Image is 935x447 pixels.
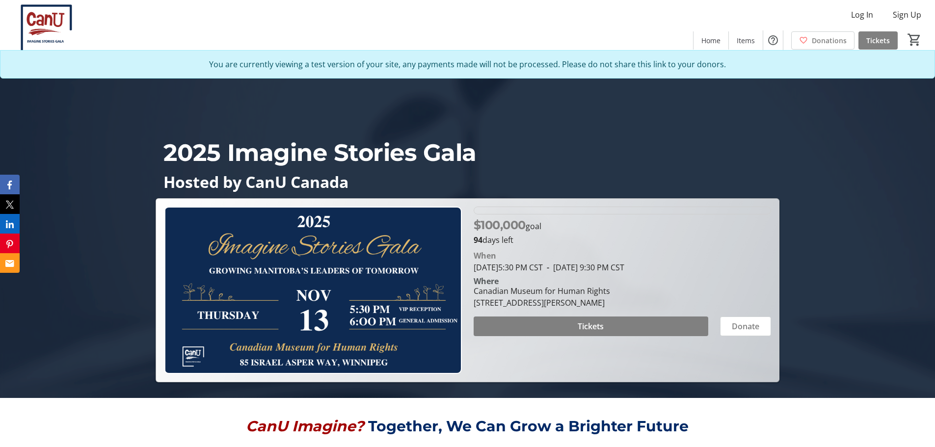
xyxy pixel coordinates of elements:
[474,285,610,297] div: Canadian Museum for Human Rights
[474,297,610,309] div: [STREET_ADDRESS][PERSON_NAME]
[163,138,477,167] span: 2025 Imagine Stories Gala
[474,316,708,336] button: Tickets
[866,35,890,46] span: Tickets
[858,31,898,50] a: Tickets
[246,417,364,435] em: CanU Imagine?
[578,320,604,332] span: Tickets
[763,30,783,50] button: Help
[737,35,755,46] span: Items
[474,235,482,245] span: 94
[368,417,689,435] span: Together, We Can Grow a Brighter Future
[906,31,923,49] button: Cart
[474,262,543,273] span: [DATE] 5:30 PM CST
[732,320,759,332] span: Donate
[729,31,763,50] a: Items
[163,173,771,190] p: Hosted by CanU Canada
[851,9,873,21] span: Log In
[701,35,721,46] span: Home
[474,207,771,214] div: 0% of fundraising goal reached
[812,35,847,46] span: Donations
[474,234,771,246] p: days left
[474,216,541,234] p: goal
[543,262,553,273] span: -
[543,262,624,273] span: [DATE] 9:30 PM CST
[164,207,461,374] img: Campaign CTA Media Photo
[791,31,855,50] a: Donations
[885,7,929,23] button: Sign Up
[694,31,728,50] a: Home
[893,9,921,21] span: Sign Up
[474,218,526,232] span: $100,000
[720,316,771,336] button: Donate
[474,277,499,285] div: Where
[843,7,881,23] button: Log In
[6,4,93,53] img: CanU Canada's Logo
[474,250,496,262] div: When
